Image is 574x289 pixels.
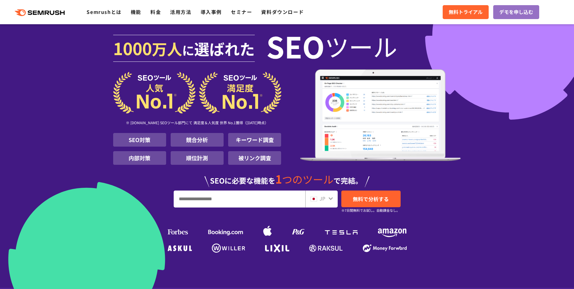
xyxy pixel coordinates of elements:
[228,151,281,165] li: 被リンク調査
[113,133,166,147] li: SEO対策
[113,151,166,165] li: 内部対策
[152,38,182,59] span: 万人
[493,5,539,19] a: デモを申し込む
[113,114,281,133] div: ※ [DOMAIN_NAME] SEOツール部門にて 満足度＆人気度 世界 No.1獲得（[DATE]時点）
[275,171,282,187] span: 1
[171,133,224,147] li: 競合分析
[443,5,489,19] a: 無料トライアル
[174,191,305,207] input: URL、キーワードを入力してください
[131,8,141,15] a: 機能
[333,175,362,186] span: で完結。
[113,36,152,60] span: 1000
[228,133,281,147] li: キーワード調査
[194,38,255,59] span: 選ばれた
[113,167,461,187] div: SEOに必要な機能を
[170,8,191,15] a: 活用方法
[341,191,401,207] a: 無料で分析する
[499,8,533,16] span: デモを申し込む
[325,34,397,58] span: ツール
[449,8,483,16] span: 無料トライアル
[150,8,161,15] a: 料金
[261,8,304,15] a: 資料ダウンロード
[87,8,121,15] a: Semrushとは
[231,8,252,15] a: セミナー
[341,208,400,213] small: ※7日間無料でお試し。自動課金なし。
[282,172,333,187] span: つのツール
[171,151,224,165] li: 順位計測
[182,41,194,59] span: に
[266,34,325,58] span: SEO
[320,195,325,202] span: JP
[201,8,222,15] a: 導入事例
[353,195,389,203] span: 無料で分析する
